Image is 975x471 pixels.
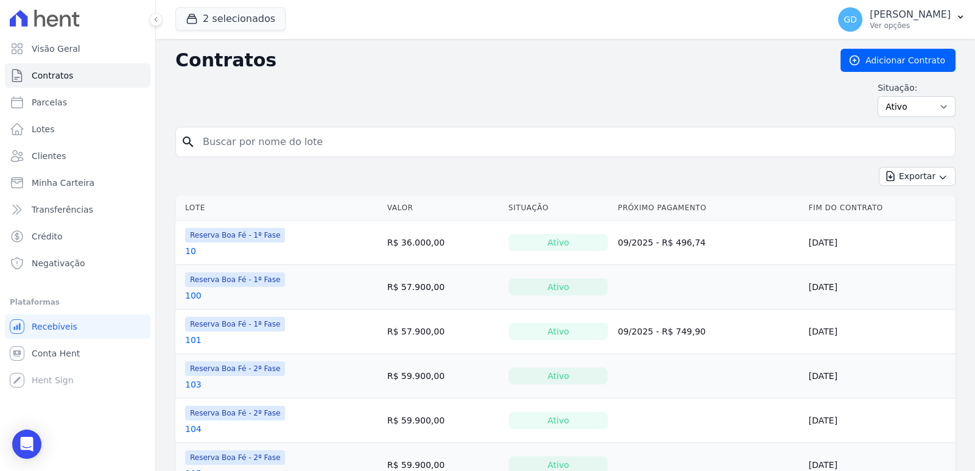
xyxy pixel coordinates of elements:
a: Negativação [5,251,150,275]
span: Minha Carteira [32,177,94,189]
span: Reserva Boa Fé - 2ª Fase [185,406,285,420]
p: [PERSON_NAME] [870,9,951,21]
div: Ativo [509,367,608,384]
td: R$ 36.000,00 [382,221,504,265]
th: Lote [175,196,382,221]
i: search [181,135,195,149]
div: Open Intercom Messenger [12,430,41,459]
span: Transferências [32,204,93,216]
span: Crédito [32,230,63,243]
span: Conta Hent [32,347,80,359]
td: R$ 57.900,00 [382,265,504,310]
th: Próximo Pagamento [613,196,803,221]
div: Ativo [509,323,608,340]
a: 104 [185,423,202,435]
a: 101 [185,334,202,346]
h2: Contratos [175,49,821,71]
a: 09/2025 - R$ 496,74 [618,238,705,247]
a: 10 [185,245,196,257]
span: Contratos [32,69,73,82]
span: Reserva Boa Fé - 2ª Fase [185,361,285,376]
a: Clientes [5,144,150,168]
button: 2 selecionados [175,7,286,30]
a: 09/2025 - R$ 749,90 [618,327,705,336]
span: Visão Geral [32,43,80,55]
button: Exportar [879,167,956,186]
a: Parcelas [5,90,150,115]
span: Reserva Boa Fé - 1ª Fase [185,317,285,331]
th: Valor [382,196,504,221]
span: Recebíveis [32,320,77,333]
div: Plataformas [10,295,146,310]
th: Fim do Contrato [804,196,956,221]
span: Parcelas [32,96,67,108]
label: Situação: [878,82,956,94]
td: [DATE] [804,265,956,310]
div: Ativo [509,412,608,429]
td: [DATE] [804,398,956,443]
div: Ativo [509,278,608,296]
span: GD [843,15,857,24]
span: Reserva Boa Fé - 1ª Fase [185,228,285,243]
span: Reserva Boa Fé - 2ª Fase [185,450,285,465]
a: Transferências [5,197,150,222]
a: 103 [185,378,202,391]
td: R$ 59.900,00 [382,354,504,398]
a: 100 [185,289,202,302]
td: [DATE] [804,221,956,265]
span: Reserva Boa Fé - 1ª Fase [185,272,285,287]
div: Ativo [509,234,608,251]
span: Negativação [32,257,85,269]
td: R$ 57.900,00 [382,310,504,354]
td: [DATE] [804,354,956,398]
a: Crédito [5,224,150,249]
p: Ver opções [870,21,951,30]
a: Visão Geral [5,37,150,61]
a: Lotes [5,117,150,141]
a: Conta Hent [5,341,150,366]
td: R$ 59.900,00 [382,398,504,443]
button: GD [PERSON_NAME] Ver opções [828,2,975,37]
a: Adicionar Contrato [840,49,956,72]
td: [DATE] [804,310,956,354]
span: Lotes [32,123,55,135]
span: Clientes [32,150,66,162]
th: Situação [504,196,613,221]
a: Recebíveis [5,314,150,339]
input: Buscar por nome do lote [195,130,950,154]
a: Minha Carteira [5,171,150,195]
a: Contratos [5,63,150,88]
